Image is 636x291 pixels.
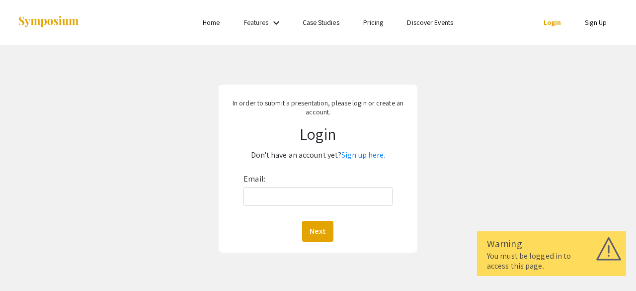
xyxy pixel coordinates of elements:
div: You must be logged in to access this page. [487,251,616,271]
a: Home [203,18,220,27]
a: Sign Up [585,18,607,27]
div: Warning [487,236,616,251]
a: Login [544,18,561,27]
a: Case Studies [303,18,339,27]
h1: Login [225,124,411,143]
a: Features [244,18,269,27]
p: In order to submit a presentation, please login or create an account. [225,98,411,116]
a: Pricing [363,18,384,27]
p: Don't have an account yet? [225,147,411,163]
label: Email: [243,171,265,187]
button: Next [302,221,333,242]
img: Symposium by ForagerOne [17,15,79,29]
a: Discover Events [407,18,453,27]
mat-icon: Expand Features list [270,17,282,29]
a: Sign up here. [341,150,385,160]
